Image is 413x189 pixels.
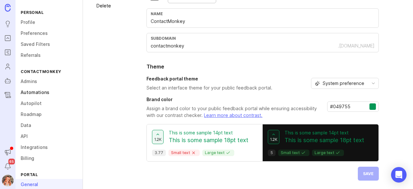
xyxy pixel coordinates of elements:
[169,136,248,144] p: This is some sample 18pt text
[154,137,162,142] span: 1.2k
[368,81,378,86] svg: toggle icon
[323,80,364,87] span: System preference
[2,75,14,87] a: Autopilot
[270,150,273,155] p: 5
[151,36,375,41] div: subdomain
[2,161,14,172] button: Notifications
[2,89,14,101] a: Changelog
[146,96,322,103] h3: Brand color
[15,153,83,164] a: Billing
[146,76,272,82] h3: Feedback portal theme
[15,67,83,76] div: ContactMonkey
[146,85,272,91] p: Select an interface theme for your public feedback portal.
[338,43,375,49] div: .[DOMAIN_NAME]
[2,61,14,72] a: Users
[151,42,338,49] input: Subdomain
[15,170,83,179] div: Portal
[268,130,279,144] button: 1.2k
[391,167,407,183] div: Open Intercom Messenger
[15,98,83,109] a: Autopilot
[155,150,163,155] p: 3.77
[152,130,164,144] button: 1.2k
[285,130,364,136] p: This is some sample 14pt text
[2,175,14,186] button: Bronwen W
[93,1,127,11] a: Delete
[315,81,320,86] svg: prefix icon SunMoon
[15,76,83,87] a: Admins
[146,63,379,70] h2: Theme
[2,18,14,30] a: Ideas
[315,150,341,155] p: Large text
[204,112,262,118] a: Learn more about contrast.
[205,150,232,155] p: Large text
[15,131,83,142] a: API
[15,120,83,131] a: Data
[311,78,379,89] div: toggle menu
[2,47,14,58] a: Roadmaps
[5,4,11,11] img: Canny Home
[8,159,15,164] span: 65
[15,39,83,50] a: Saved Filters
[2,32,14,44] a: Portal
[270,137,277,142] span: 1.2k
[15,50,83,61] a: Referrals
[171,150,197,155] p: Small text
[15,109,83,120] a: Roadmap
[15,17,83,28] a: Profile
[151,11,375,16] div: Name
[281,150,307,155] p: Small text
[285,136,364,144] p: This is some sample 18pt text
[15,28,83,39] a: Preferences
[2,146,14,158] button: Announcements
[15,87,83,98] a: Automations
[15,8,83,17] div: Personal
[146,105,322,119] p: Assign a brand color to your public feedback portal while ensuring accessibility with our contras...
[15,142,83,153] a: Integrations
[169,130,248,136] p: This is some sample 14pt text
